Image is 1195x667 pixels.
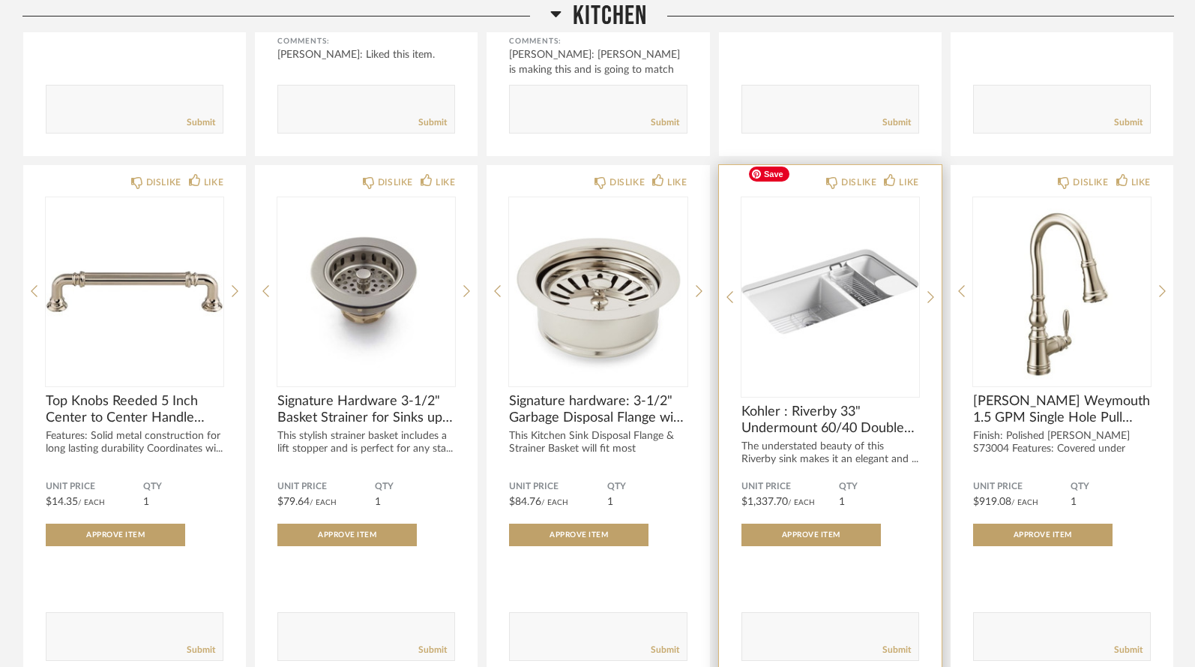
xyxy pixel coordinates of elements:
[143,497,149,507] span: 1
[882,644,911,656] a: Submit
[667,175,687,190] div: LIKE
[277,481,375,493] span: Unit Price
[509,497,541,507] span: $84.76
[277,197,455,385] img: undefined
[1114,644,1143,656] a: Submit
[143,481,223,493] span: QTY
[46,430,223,455] div: Features: Solid metal construction for long lasting durability Coordinates wi...
[277,47,455,62] div: [PERSON_NAME]: Liked this item.
[741,197,919,385] img: undefined
[973,481,1071,493] span: Unit Price
[1131,175,1151,190] div: LIKE
[741,524,881,546] button: Approve Item
[651,644,679,656] a: Submit
[973,197,1151,385] img: undefined
[436,175,455,190] div: LIKE
[973,497,1011,507] span: $919.08
[418,644,447,656] a: Submit
[375,497,381,507] span: 1
[973,430,1151,468] div: Finish: Polished [PERSON_NAME] S73004 Features: Covered under [PERSON_NAME] limi...
[187,644,215,656] a: Submit
[277,393,455,426] span: Signature Hardware 3-1/2" Basket Strainer for Sinks up to 1" Thick
[277,497,310,507] span: $79.64
[187,116,215,129] a: Submit
[204,175,223,190] div: LIKE
[550,531,608,539] span: Approve Item
[318,531,376,539] span: Approve Item
[1071,497,1077,507] span: 1
[46,393,223,426] span: Top Knobs Reeded 5 Inch Center to Center Handle Cabinet Pull from the Chareau Collection
[651,116,679,129] a: Submit
[46,524,185,546] button: Approve Item
[310,499,337,506] span: / Each
[509,34,687,49] div: Comments:
[146,175,181,190] div: DISLIKE
[839,481,919,493] span: QTY
[86,531,145,539] span: Approve Item
[607,481,687,493] span: QTY
[509,47,687,92] div: [PERSON_NAME]: [PERSON_NAME] is making this and is going to match the trim aroun...
[741,404,919,437] span: Kohler : Riverby 33" Undermount 60/40 Double Basin Enameled Cast Iron Workstation Kitchen Sink wi...
[46,197,223,385] img: undefined
[1014,531,1072,539] span: Approve Item
[277,34,455,49] div: Comments:
[509,524,648,546] button: Approve Item
[1071,481,1151,493] span: QTY
[741,497,788,507] span: $1,337.70
[277,524,417,546] button: Approve Item
[1073,175,1108,190] div: DISLIKE
[609,175,645,190] div: DISLIKE
[882,116,911,129] a: Submit
[78,499,105,506] span: / Each
[973,524,1113,546] button: Approve Item
[509,481,606,493] span: Unit Price
[509,430,687,468] div: This Kitchen Sink Disposal Flange & Strainer Basket will fit most continuo...
[378,175,413,190] div: DISLIKE
[541,499,568,506] span: / Each
[741,197,919,385] div: 0
[1114,116,1143,129] a: Submit
[841,175,876,190] div: DISLIKE
[782,531,840,539] span: Approve Item
[741,440,919,466] div: The understated beauty of this Riverby sink makes it an elegant and ...
[509,197,687,385] img: undefined
[46,497,78,507] span: $14.35
[788,499,815,506] span: / Each
[46,481,143,493] span: Unit Price
[418,116,447,129] a: Submit
[375,481,455,493] span: QTY
[741,481,839,493] span: Unit Price
[899,175,918,190] div: LIKE
[509,393,687,426] span: Signature hardware: 3-1/2" Garbage Disposal Flange with Basket Strainer - Fits Sinks Up to 5/8" T...
[839,497,845,507] span: 1
[277,430,455,455] div: This stylish strainer basket includes a lift stopper and is perfect for any sta...
[749,167,789,182] span: Save
[973,393,1151,426] span: [PERSON_NAME] Weymouth 1.5 GPM Single Hole Pull Down Kitchen Faucet with Duralast Cartridge and R...
[1011,499,1038,506] span: / Each
[607,497,613,507] span: 1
